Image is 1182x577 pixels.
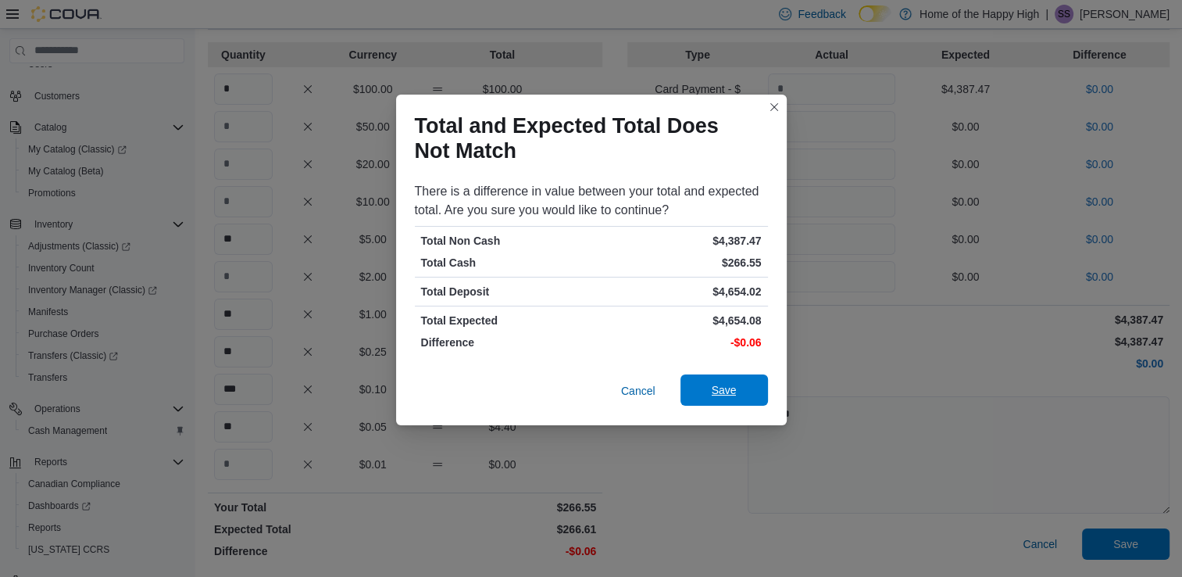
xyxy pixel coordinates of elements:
[712,382,737,398] span: Save
[765,98,784,116] button: Closes this modal window
[421,255,588,271] p: Total Cash
[415,113,755,163] h1: Total and Expected Total Does Not Match
[595,284,762,299] p: $4,654.02
[621,383,655,399] span: Cancel
[421,313,588,328] p: Total Expected
[415,182,768,220] div: There is a difference in value between your total and expected total. Are you sure you would like...
[595,255,762,271] p: $266.55
[595,313,762,328] p: $4,654.08
[421,233,588,249] p: Total Non Cash
[421,284,588,299] p: Total Deposit
[421,335,588,350] p: Difference
[595,335,762,350] p: -$0.06
[595,233,762,249] p: $4,387.47
[615,375,662,407] button: Cancel
[680,375,768,406] button: Save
